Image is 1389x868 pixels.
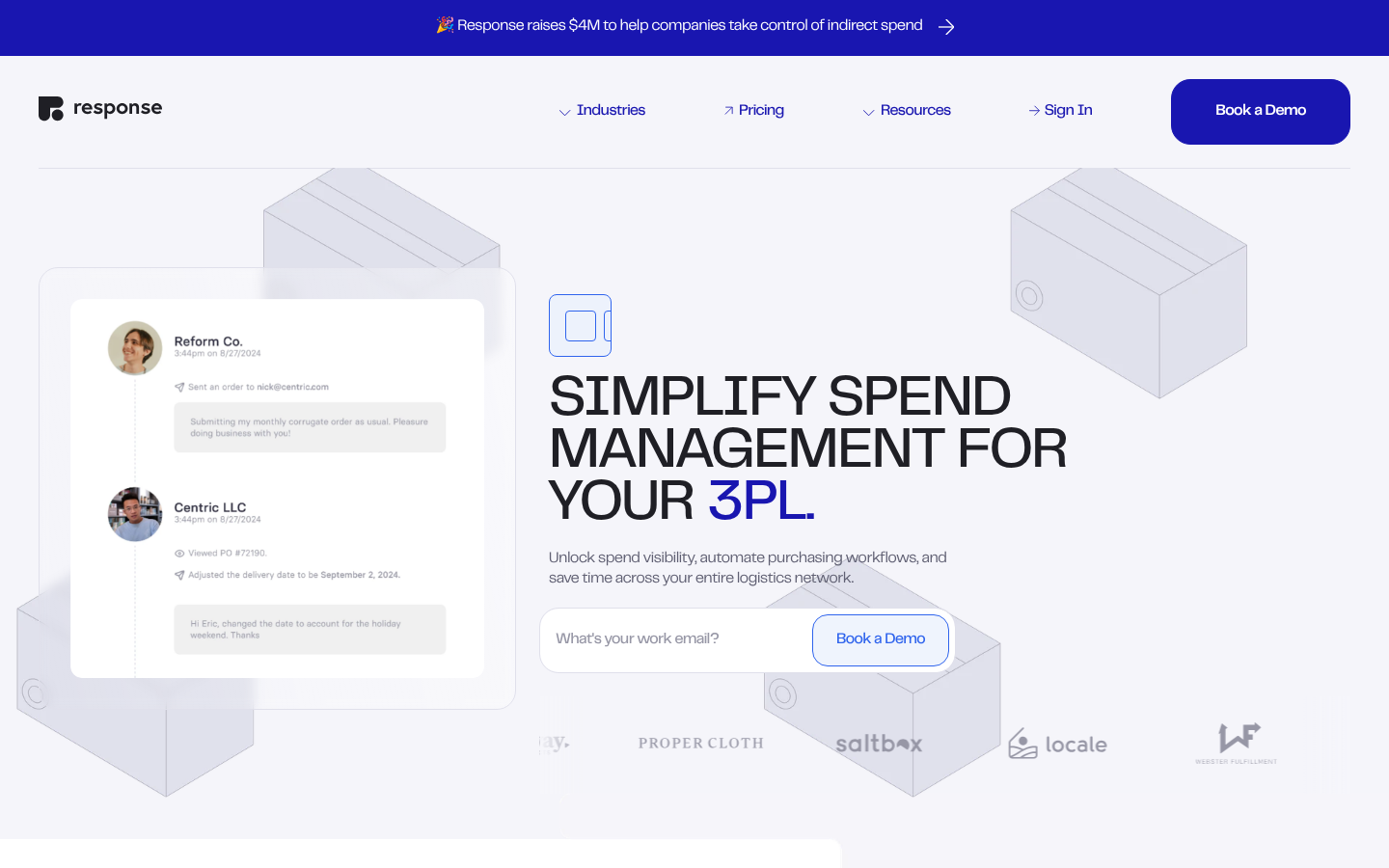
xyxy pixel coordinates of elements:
[559,104,645,120] div: Industries
[707,480,815,530] span: 3PL.
[994,717,1120,770] img: Locale Logo
[549,480,694,530] span: your
[39,96,162,122] img: Response Logo
[1045,104,1093,120] div: Sign In
[812,614,949,666] button: Book a Demo
[1173,717,1298,770] img: Webster Fulfillment Logo
[435,17,922,38] p: 🎉 Response raises $4M to help companies take control of indirect spend
[816,717,941,770] img: Saltbox Logo
[39,96,162,126] a: Response Home
[549,376,814,426] span: Simplify
[549,428,944,478] span: management
[549,550,978,590] p: Unlock spend visibility, automate purchasing workflows, and save time across your entire logistic...
[828,376,1011,426] span: spend
[957,428,1068,478] span: for
[721,100,788,123] a: Pricing
[638,717,763,770] img: Proper Cloth Logo
[1171,79,1350,145] button: Book a DemoBook a DemoBook a DemoBook a Demo
[1026,100,1097,123] a: Sign In
[836,633,925,648] div: Book a Demo
[546,614,807,666] input: What's your work email?
[739,104,784,120] div: Pricing
[1215,104,1306,120] div: Book a Demo
[863,104,951,120] div: Resources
